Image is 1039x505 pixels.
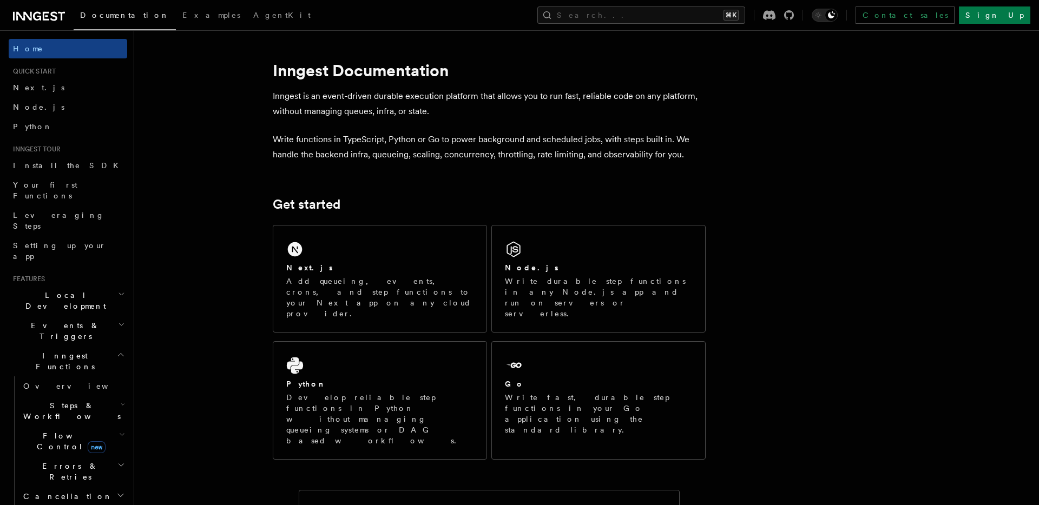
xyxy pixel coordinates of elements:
[856,6,955,24] a: Contact sales
[88,441,106,453] span: new
[13,43,43,54] span: Home
[9,67,56,76] span: Quick start
[537,6,745,24] button: Search...⌘K
[13,122,52,131] span: Python
[959,6,1030,24] a: Sign Up
[176,3,247,29] a: Examples
[9,285,127,316] button: Local Development
[9,350,117,372] span: Inngest Functions
[13,103,64,111] span: Node.js
[505,378,524,389] h2: Go
[491,225,706,333] a: Node.jsWrite durable step functions in any Node.js app and run on servers or serverless.
[19,426,127,456] button: Flow Controlnew
[286,378,326,389] h2: Python
[80,11,169,19] span: Documentation
[273,61,706,80] h1: Inngest Documentation
[13,181,77,200] span: Your first Functions
[253,11,311,19] span: AgentKit
[9,78,127,97] a: Next.js
[9,346,127,376] button: Inngest Functions
[23,382,135,390] span: Overview
[9,205,127,236] a: Leveraging Steps
[9,320,118,342] span: Events & Triggers
[812,9,838,22] button: Toggle dark mode
[19,396,127,426] button: Steps & Workflows
[273,89,706,119] p: Inngest is an event-driven durable execution platform that allows you to run fast, reliable code ...
[273,132,706,162] p: Write functions in TypeScript, Python or Go to power background and scheduled jobs, with steps bu...
[19,491,113,502] span: Cancellation
[19,461,117,482] span: Errors & Retries
[724,10,739,21] kbd: ⌘K
[13,211,104,230] span: Leveraging Steps
[273,197,340,212] a: Get started
[491,341,706,460] a: GoWrite fast, durable step functions in your Go application using the standard library.
[273,341,487,460] a: PythonDevelop reliable step functions in Python without managing queueing systems or DAG based wo...
[19,400,121,422] span: Steps & Workflows
[9,275,45,283] span: Features
[74,3,176,30] a: Documentation
[286,276,474,319] p: Add queueing, events, crons, and step functions to your Next app on any cloud provider.
[505,276,692,319] p: Write durable step functions in any Node.js app and run on servers or serverless.
[273,225,487,333] a: Next.jsAdd queueing, events, crons, and step functions to your Next app on any cloud provider.
[9,97,127,117] a: Node.js
[9,236,127,266] a: Setting up your app
[505,392,692,435] p: Write fast, durable step functions in your Go application using the standard library.
[19,430,119,452] span: Flow Control
[9,175,127,205] a: Your first Functions
[9,39,127,58] a: Home
[13,83,64,92] span: Next.js
[9,145,61,154] span: Inngest tour
[505,262,558,273] h2: Node.js
[9,316,127,346] button: Events & Triggers
[286,262,333,273] h2: Next.js
[247,3,317,29] a: AgentKit
[182,11,240,19] span: Examples
[9,156,127,175] a: Install the SDK
[286,392,474,446] p: Develop reliable step functions in Python without managing queueing systems or DAG based workflows.
[13,241,106,261] span: Setting up your app
[19,456,127,487] button: Errors & Retries
[13,161,125,170] span: Install the SDK
[9,290,118,311] span: Local Development
[9,117,127,136] a: Python
[19,376,127,396] a: Overview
